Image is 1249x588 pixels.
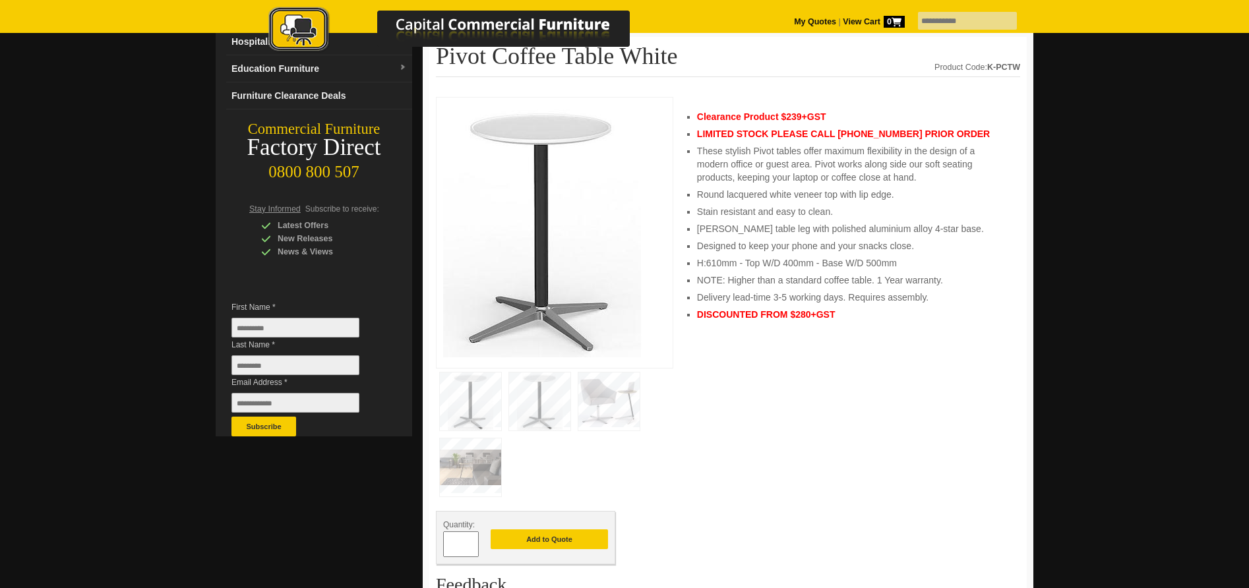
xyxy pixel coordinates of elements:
a: My Quotes [794,17,836,26]
strong: View Cart [843,17,905,26]
div: Latest Offers [261,219,386,232]
div: News & Views [261,245,386,258]
span: Subscribe to receive: [305,204,379,214]
a: Education Furnituredropdown [226,55,412,82]
span: Clearance Product $239+GST [697,111,826,122]
strong: K-PCTW [987,63,1020,72]
span: First Name * [231,301,379,314]
li: Delivery lead-time 3-5 working days. Requires assembly. [697,291,1007,304]
span: DISCOUNTED FROM $280+GST [697,309,836,320]
div: Commercial Furniture [216,120,412,138]
img: Capital Commercial Furniture Logo [232,7,694,55]
a: Hospitality Furnituredropdown [226,28,412,55]
a: View Cart0 [841,17,905,26]
span: 0 [884,16,905,28]
li: Stain resistant and easy to clean. [697,205,1007,218]
input: First Name * [231,318,359,338]
li: Designed to keep your phone and your snacks close. [697,239,1007,252]
span: Email Address * [231,376,379,389]
img: Pivot Coffee Table White [443,104,641,357]
button: Add to Quote [491,529,608,549]
a: Furniture Clearance Deals [226,82,412,109]
div: Product Code: [934,61,1020,74]
span: Last Name * [231,338,379,351]
div: 0800 800 507 [216,156,412,181]
li: Round lacquered white veneer top with lip edge. [697,188,1007,201]
span: Stay Informed [249,204,301,214]
li: H:610mm - Top W/D 400mm - Base W/D 500mm [697,256,1007,270]
img: dropdown [399,64,407,72]
span: Quantity: [443,520,475,529]
li: [PERSON_NAME] table leg with polished aluminium alloy 4-star base. [697,222,1007,235]
div: New Releases [261,232,386,245]
button: Subscribe [231,417,296,436]
li: NOTE: Higher than a standard coffee table. 1 Year warranty. [697,274,1007,287]
div: Factory Direct [216,138,412,157]
li: These stylish Pivot tables offer maximum flexibility in the design of a modern office or guest ar... [697,144,1007,184]
input: Email Address * [231,393,359,413]
span: LIMITED STOCK PLEASE CALL [PHONE_NUMBER] PRIOR ORDER [697,129,990,139]
h1: Pivot Coffee Table White [436,44,1020,77]
input: Last Name * [231,355,359,375]
a: Capital Commercial Furniture Logo [232,7,694,59]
